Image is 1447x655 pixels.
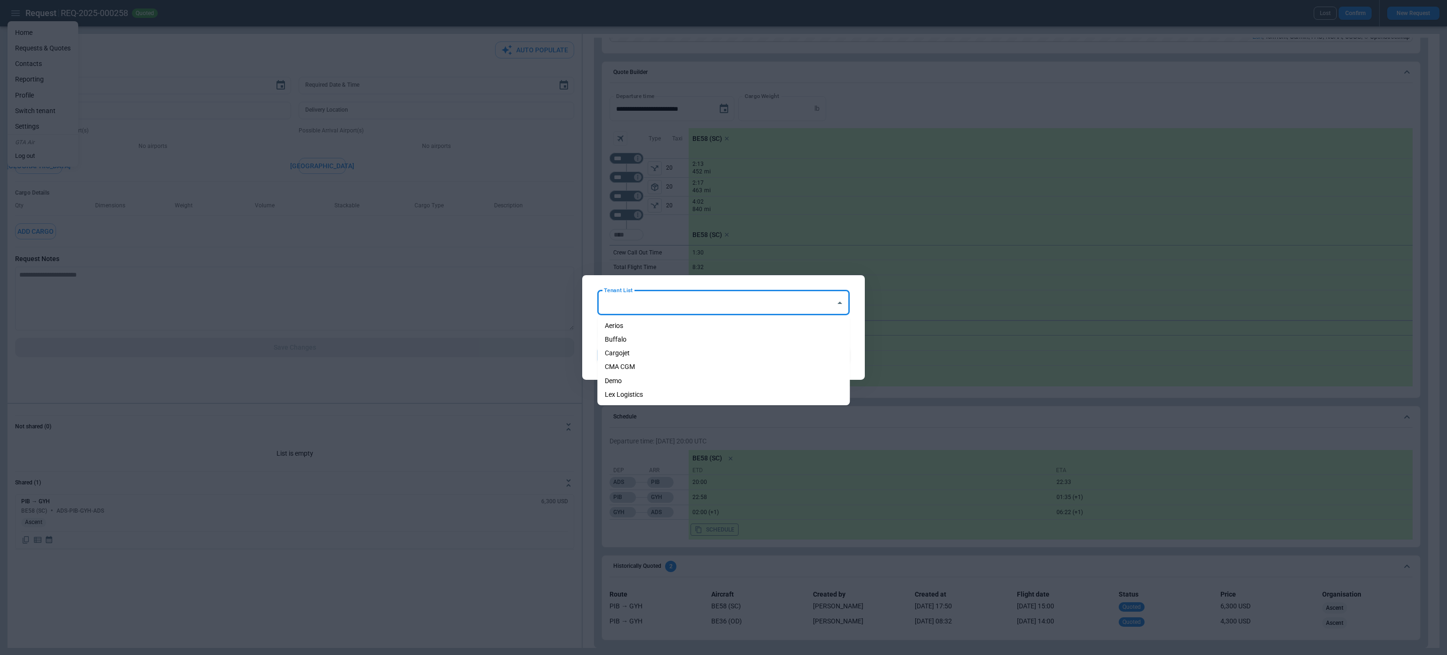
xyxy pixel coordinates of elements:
li: Demo [597,374,850,388]
li: Cargojet [597,346,850,360]
li: CMA CGM [597,360,850,374]
button: Close [833,296,846,310]
li: Lex Logistics [597,388,850,401]
li: Aerios [597,319,850,333]
li: Buffalo [597,333,850,346]
label: Tenant List [604,286,633,294]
